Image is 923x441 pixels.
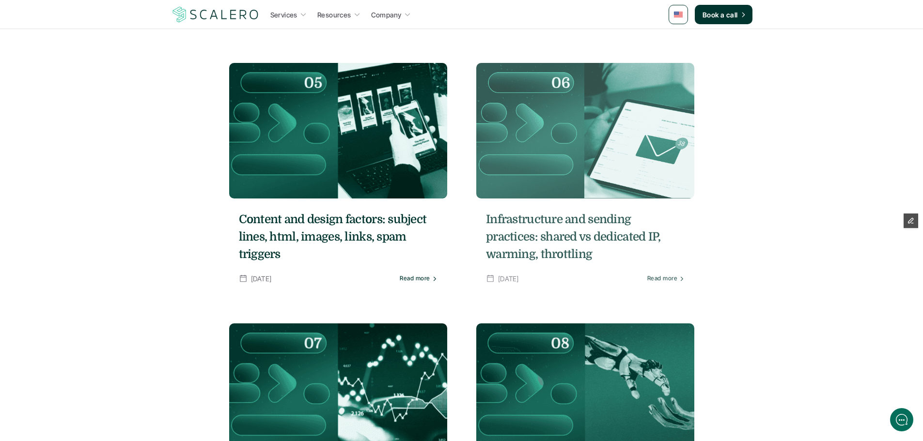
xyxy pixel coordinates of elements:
button: New conversation [8,62,186,83]
p: [DATE] [251,273,272,285]
p: Read more [400,275,430,282]
span: We run on Gist [81,338,123,345]
p: Read more [647,275,677,282]
p: Book a call [703,10,738,20]
a: Content and design factors: subject lines, html, images, links, spam triggers [239,211,438,263]
h2: Let us know if we can help with lifecycle marketing. [9,43,184,55]
a: Book a call [695,5,752,24]
span: New conversation [63,69,116,76]
a: Scalero company logo [171,6,260,23]
a: Infrastructure and sending practices: shared vs dedicated IP, warming, throttling [486,211,685,263]
p: [DATE] [498,273,519,285]
p: Company [371,10,402,20]
img: Scalero company logo [171,5,260,24]
a: Read more [647,275,684,282]
p: Resources [317,10,351,20]
button: Edit Framer Content [904,213,918,228]
iframe: gist-messenger-bubble-iframe [890,408,913,431]
h1: Hi! Welcome to Scalero. [9,24,184,38]
a: Read more [400,275,437,282]
p: Services [270,10,297,20]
